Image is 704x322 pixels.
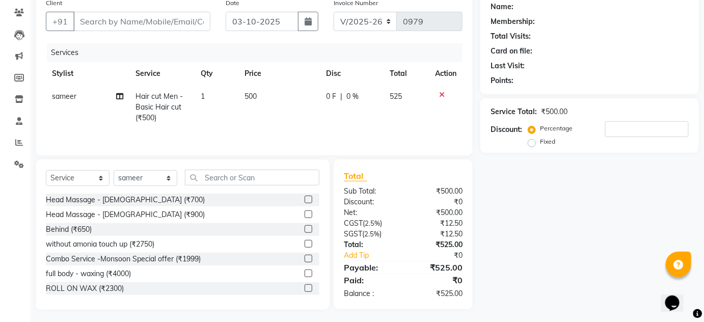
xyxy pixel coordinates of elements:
div: Head Massage - [DEMOGRAPHIC_DATA] (₹700) [46,195,205,205]
span: 2.5% [364,230,380,238]
div: Net: [336,207,403,218]
th: Service [129,62,195,85]
span: 0 % [346,91,359,102]
div: Total: [336,239,403,250]
div: ₹500.00 [541,106,567,117]
span: 500 [245,92,257,101]
a: Add Tip [336,250,414,261]
input: Search by Name/Mobile/Email/Code [73,12,210,31]
div: Service Total: [491,106,537,117]
div: Membership: [491,16,535,27]
div: ₹525.00 [403,288,470,299]
label: Percentage [540,124,573,133]
input: Search or Scan [185,170,319,185]
span: 525 [390,92,402,101]
div: ( ) [336,229,403,239]
span: 0 F [326,91,336,102]
iframe: chat widget [661,281,694,312]
div: without amonia touch up (₹2750) [46,239,154,250]
div: ₹0 [414,250,470,261]
th: Action [429,62,463,85]
span: CGST [344,219,363,228]
span: sameer [52,92,76,101]
div: ₹0 [403,197,470,207]
div: Paid: [336,274,403,286]
div: Balance : [336,288,403,299]
div: Last Visit: [491,61,525,71]
div: Payable: [336,261,403,274]
th: Price [238,62,320,85]
button: +91 [46,12,74,31]
div: Head Massage - [DEMOGRAPHIC_DATA] (₹900) [46,209,205,220]
div: ROLL ON WAX (₹2300) [46,283,124,294]
label: Fixed [540,137,555,146]
span: Total [344,171,367,181]
div: ₹500.00 [403,186,470,197]
div: ₹0 [403,274,470,286]
span: SGST [344,229,362,238]
div: Services [47,43,470,62]
span: 2.5% [365,219,380,227]
div: Points: [491,75,513,86]
th: Qty [195,62,238,85]
div: Name: [491,2,513,12]
div: ( ) [336,218,403,229]
div: Total Visits: [491,31,531,42]
div: full body - waxing (₹4000) [46,269,131,279]
div: Sub Total: [336,186,403,197]
div: Behind (₹650) [46,224,92,235]
th: Disc [320,62,384,85]
div: ₹12.50 [403,218,470,229]
div: ₹525.00 [403,261,470,274]
span: 1 [201,92,205,101]
div: ₹525.00 [403,239,470,250]
div: Card on file: [491,46,532,57]
span: Hair cut Men - Basic Hair cut (₹500) [136,92,183,122]
div: ₹500.00 [403,207,470,218]
span: | [340,91,342,102]
div: Combo Service -Monsoon Special offer (₹1999) [46,254,201,264]
div: Discount: [336,197,403,207]
th: Stylist [46,62,129,85]
th: Total [384,62,429,85]
div: ₹12.50 [403,229,470,239]
div: Discount: [491,124,522,135]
